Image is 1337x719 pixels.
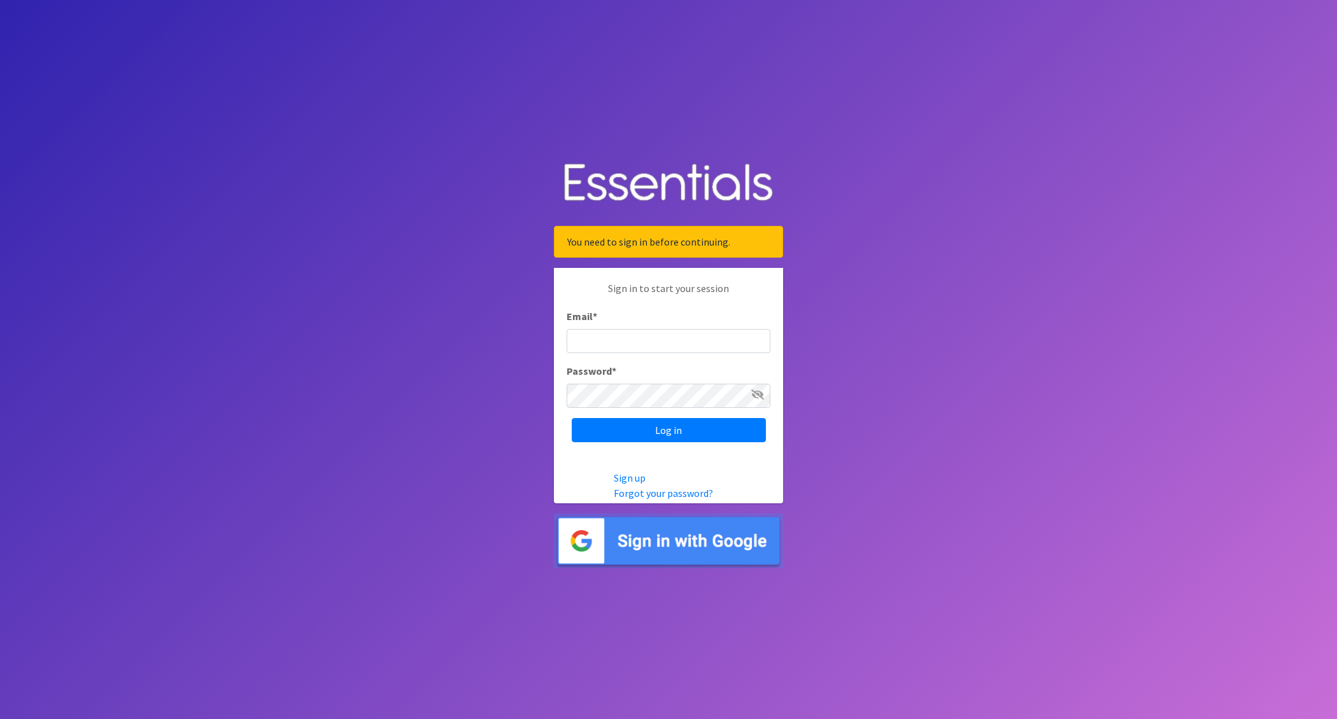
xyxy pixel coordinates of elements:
[567,309,597,324] label: Email
[614,487,713,499] a: Forgot your password?
[554,513,783,569] img: Sign in with Google
[614,471,646,484] a: Sign up
[554,226,783,258] div: You need to sign in before continuing.
[593,310,597,323] abbr: required
[612,365,616,377] abbr: required
[567,281,770,309] p: Sign in to start your session
[554,151,783,216] img: Human Essentials
[567,363,616,379] label: Password
[572,418,766,442] input: Log in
